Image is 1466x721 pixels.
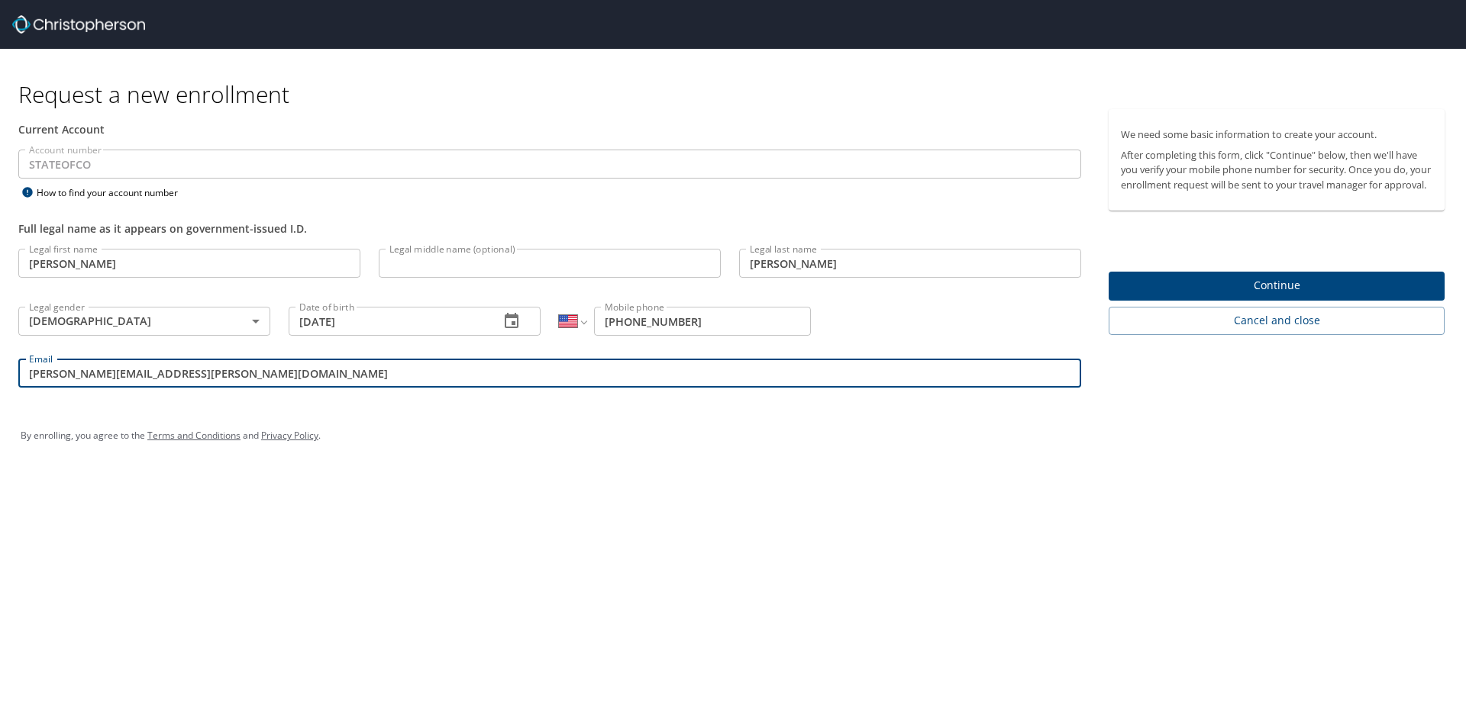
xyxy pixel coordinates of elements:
[1121,148,1432,192] p: After completing this form, click "Continue" below, then we'll have you verify your mobile phone ...
[18,79,1457,109] h1: Request a new enrollment
[147,429,241,442] a: Terms and Conditions
[18,183,209,202] div: How to find your account number
[18,121,1081,137] div: Current Account
[18,307,270,336] div: [DEMOGRAPHIC_DATA]
[289,307,487,336] input: MM/DD/YYYY
[1121,127,1432,142] p: We need some basic information to create your account.
[1121,311,1432,330] span: Cancel and close
[594,307,811,336] input: Enter phone number
[1121,276,1432,295] span: Continue
[12,15,145,34] img: cbt logo
[18,220,1081,237] div: Full legal name as it appears on government-issued I.D.
[261,429,318,442] a: Privacy Policy
[1109,307,1445,335] button: Cancel and close
[1109,272,1445,301] button: Continue
[21,417,1445,455] div: By enrolling, you agree to the and .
